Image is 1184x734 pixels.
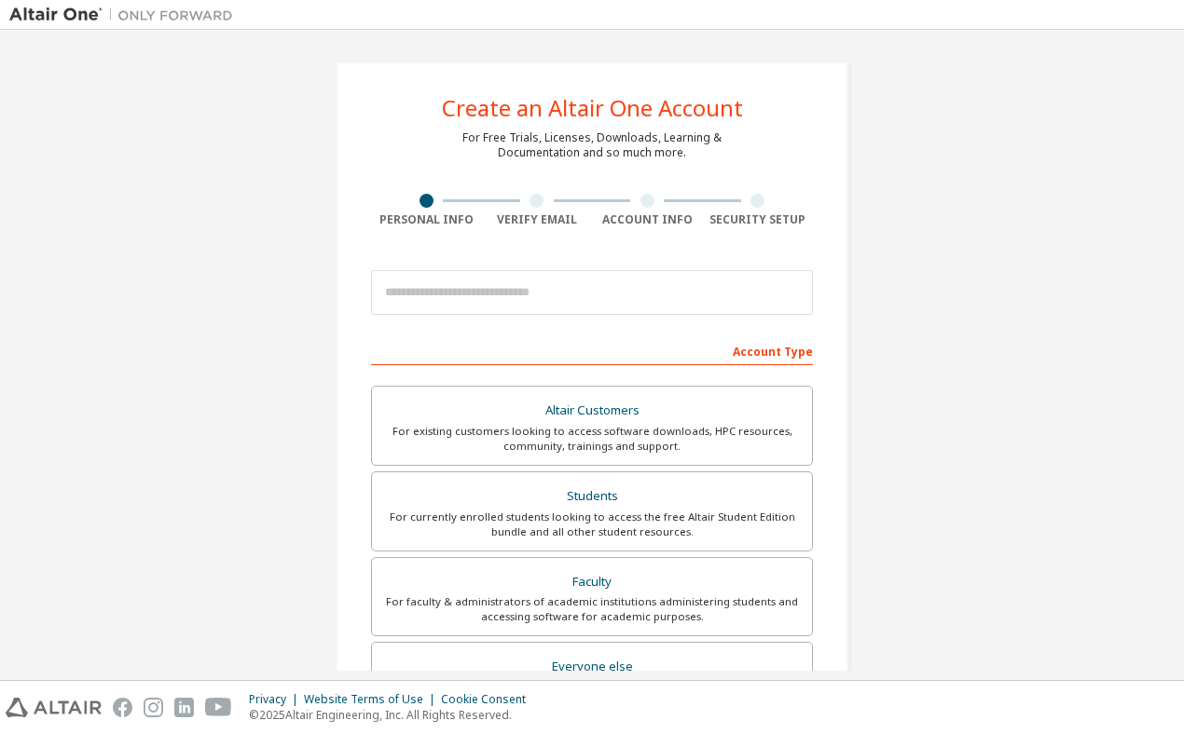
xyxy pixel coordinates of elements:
[383,569,801,595] div: Faculty
[249,707,537,723] p: © 2025 Altair Engineering, Inc. All Rights Reserved.
[592,212,703,227] div: Account Info
[371,335,813,365] div: Account Type
[6,698,102,717] img: altair_logo.svg
[383,483,801,510] div: Students
[703,212,814,227] div: Security Setup
[371,212,482,227] div: Personal Info
[383,424,801,454] div: For existing customers looking to access software downloads, HPC resources, community, trainings ...
[113,698,132,717] img: facebook.svg
[482,212,593,227] div: Verify Email
[9,6,242,24] img: Altair One
[249,692,304,707] div: Privacy
[383,398,801,424] div: Altair Customers
[383,510,801,539] div: For currently enrolled students looking to access the free Altair Student Edition bundle and all ...
[383,654,801,680] div: Everyone else
[174,698,194,717] img: linkedin.svg
[462,130,722,160] div: For Free Trials, Licenses, Downloads, Learning & Documentation and so much more.
[442,97,743,119] div: Create an Altair One Account
[441,692,537,707] div: Cookie Consent
[144,698,163,717] img: instagram.svg
[205,698,232,717] img: youtube.svg
[383,594,801,624] div: For faculty & administrators of academic institutions administering students and accessing softwa...
[304,692,441,707] div: Website Terms of Use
